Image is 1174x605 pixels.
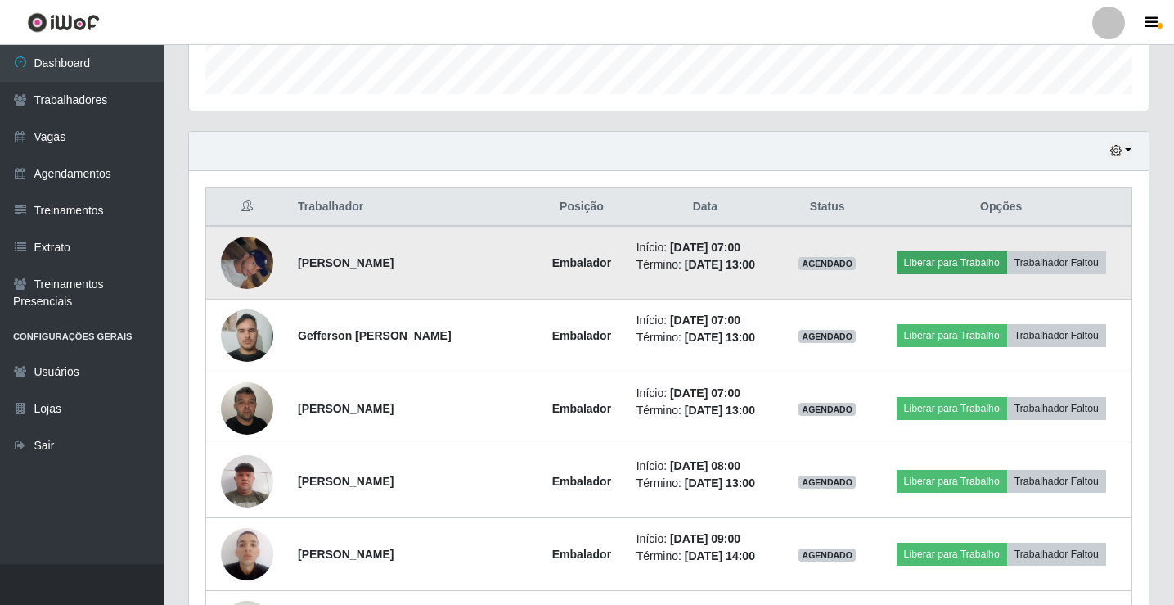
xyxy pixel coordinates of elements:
time: [DATE] 13:00 [685,331,755,344]
span: AGENDADO [798,330,856,343]
button: Trabalhador Faltou [1007,543,1106,566]
th: Status [784,188,870,227]
li: Início: [636,458,774,475]
button: Liberar para Trabalho [897,543,1007,566]
span: AGENDADO [798,549,856,562]
strong: Embalador [552,329,611,342]
li: Início: [636,385,774,402]
button: Liberar para Trabalho [897,470,1007,493]
button: Liberar para Trabalho [897,251,1007,274]
strong: Embalador [552,402,611,415]
img: CoreUI Logo [27,12,100,33]
strong: [PERSON_NAME] [298,402,394,415]
time: [DATE] 13:00 [685,258,755,271]
button: Trabalhador Faltou [1007,397,1106,420]
strong: Gefferson [PERSON_NAME] [298,329,451,342]
li: Término: [636,402,774,419]
strong: [PERSON_NAME] [298,548,394,561]
strong: [PERSON_NAME] [298,256,394,269]
time: [DATE] 09:00 [670,532,740,545]
span: AGENDADO [798,476,856,489]
li: Término: [636,475,774,492]
span: AGENDADO [798,403,856,416]
button: Trabalhador Faltou [1007,251,1106,274]
button: Trabalhador Faltou [1007,470,1106,493]
time: [DATE] 13:00 [685,476,755,490]
li: Início: [636,531,774,548]
button: Liberar para Trabalho [897,324,1007,347]
th: Posição [537,188,627,227]
time: [DATE] 14:00 [685,549,755,562]
strong: Embalador [552,256,611,269]
li: Término: [636,256,774,273]
img: 1754491826586.jpeg [221,228,273,297]
img: 1756659986105.jpeg [221,300,273,370]
li: Início: [636,239,774,256]
strong: Embalador [552,548,611,561]
th: Data [627,188,784,227]
time: [DATE] 08:00 [670,459,740,472]
time: [DATE] 07:00 [670,386,740,400]
time: [DATE] 07:00 [670,241,740,254]
time: [DATE] 13:00 [685,404,755,417]
time: [DATE] 07:00 [670,314,740,327]
strong: [PERSON_NAME] [298,475,394,488]
li: Término: [636,329,774,346]
li: Término: [636,548,774,565]
span: AGENDADO [798,257,856,270]
img: 1709375112510.jpeg [221,446,273,516]
img: 1714957062897.jpeg [221,373,273,443]
th: Trabalhador [288,188,537,227]
img: 1701349754449.jpeg [221,519,273,589]
th: Opções [870,188,1131,227]
button: Liberar para Trabalho [897,397,1007,420]
strong: Embalador [552,475,611,488]
li: Início: [636,312,774,329]
button: Trabalhador Faltou [1007,324,1106,347]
